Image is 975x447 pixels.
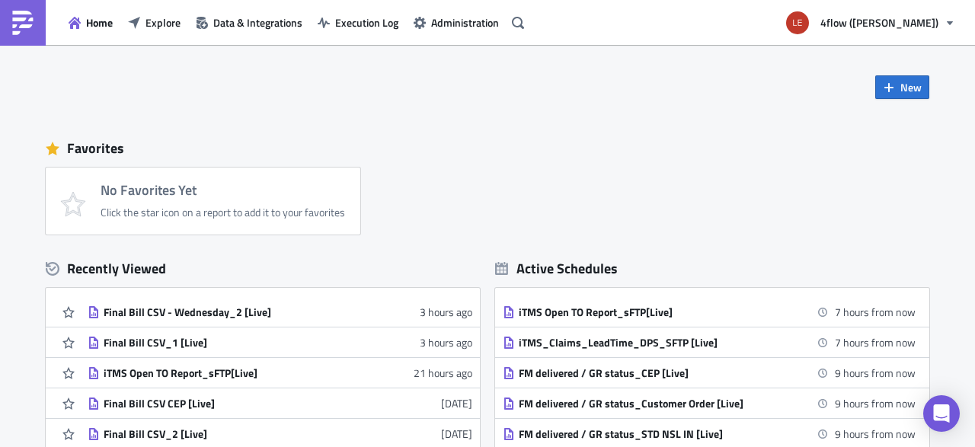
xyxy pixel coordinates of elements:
[145,14,181,30] span: Explore
[406,11,507,34] button: Administration
[441,426,472,442] time: 2025-08-12T22:16:04Z
[335,14,398,30] span: Execution Log
[104,336,370,350] div: Final Bill CSV_1 [Live]
[101,206,345,219] div: Click the star icon on a report to add it to your favorites
[441,395,472,411] time: 2025-08-12T22:18:01Z
[923,395,960,432] div: Open Intercom Messenger
[88,388,472,418] a: Final Bill CSV CEP [Live][DATE]
[503,297,916,327] a: iTMS Open TO Report_sFTP[Live]7 hours from now
[420,304,472,320] time: 2025-08-19T13:33:14Z
[785,10,810,36] img: Avatar
[519,397,785,410] div: FM delivered / GR status_Customer Order [Live]
[519,427,785,441] div: FM delivered / GR status_STD NSL IN [Live]
[900,79,922,95] span: New
[503,358,916,388] a: FM delivered / GR status_CEP [Live]9 hours from now
[503,327,916,357] a: iTMS_Claims_LeadTime_DPS_SFTP [Live]7 hours from now
[310,11,406,34] button: Execution Log
[835,334,916,350] time: 2025-08-19 20:30
[86,14,113,30] span: Home
[414,365,472,381] time: 2025-08-18T19:35:49Z
[835,304,916,320] time: 2025-08-19 20:30
[104,427,370,441] div: Final Bill CSV_2 [Live]
[104,397,370,410] div: Final Bill CSV CEP [Live]
[519,305,785,319] div: iTMS Open TO Report_sFTP[Live]
[835,395,916,411] time: 2025-08-19 22:15
[820,14,938,30] span: 4flow ([PERSON_NAME])
[46,137,929,160] div: Favorites
[420,334,472,350] time: 2025-08-19T13:31:11Z
[104,305,370,319] div: Final Bill CSV - Wednesday_2 [Live]
[88,327,472,357] a: Final Bill CSV_1 [Live]3 hours ago
[495,260,618,277] div: Active Schedules
[88,358,472,388] a: iTMS Open TO Report_sFTP[Live]21 hours ago
[188,11,310,34] button: Data & Integrations
[519,336,785,350] div: iTMS_Claims_LeadTime_DPS_SFTP [Live]
[503,388,916,418] a: FM delivered / GR status_Customer Order [Live]9 hours from now
[777,6,964,40] button: 4flow ([PERSON_NAME])
[104,366,370,380] div: iTMS Open TO Report_sFTP[Live]
[431,14,499,30] span: Administration
[101,183,345,198] h4: No Favorites Yet
[835,365,916,381] time: 2025-08-19 22:00
[88,297,472,327] a: Final Bill CSV - Wednesday_2 [Live]3 hours ago
[11,11,35,35] img: PushMetrics
[875,75,929,99] button: New
[61,11,120,34] button: Home
[46,257,480,280] div: Recently Viewed
[120,11,188,34] button: Explore
[213,14,302,30] span: Data & Integrations
[835,426,916,442] time: 2025-08-19 22:30
[519,366,785,380] div: FM delivered / GR status_CEP [Live]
